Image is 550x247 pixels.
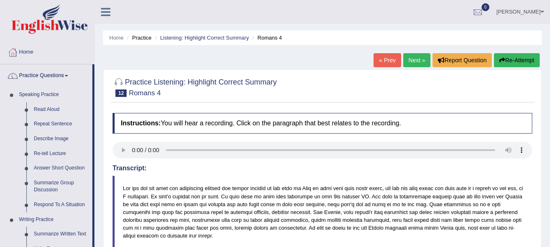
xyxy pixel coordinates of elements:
[30,146,92,161] a: Re-tell Lecture
[30,117,92,132] a: Repeat Sentence
[30,227,92,242] a: Summarize Written Text
[250,34,282,42] li: Romans 4
[15,212,92,227] a: Writing Practice
[494,53,540,67] button: Re-Attempt
[113,165,532,172] h4: Transcript:
[125,34,151,42] li: Practice
[0,41,94,61] a: Home
[482,3,490,11] span: 0
[432,53,492,67] button: Report Question
[30,102,92,117] a: Read Aloud
[403,53,430,67] a: Next »
[0,64,92,85] a: Practice Questions
[30,176,92,198] a: Summarize Group Discussion
[115,89,127,97] span: 12
[30,132,92,146] a: Describe Image
[109,35,124,41] a: Home
[160,35,249,41] a: Listening: Highlight Correct Summary
[30,198,92,212] a: Respond To A Situation
[113,76,277,97] h2: Practice Listening: Highlight Correct Summary
[113,113,532,134] h4: You will hear a recording. Click on the paragraph that best relates to the recording.
[374,53,401,67] a: « Prev
[15,87,92,102] a: Speaking Practice
[129,89,160,97] small: Romans 4
[121,120,161,127] b: Instructions:
[30,161,92,176] a: Answer Short Question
